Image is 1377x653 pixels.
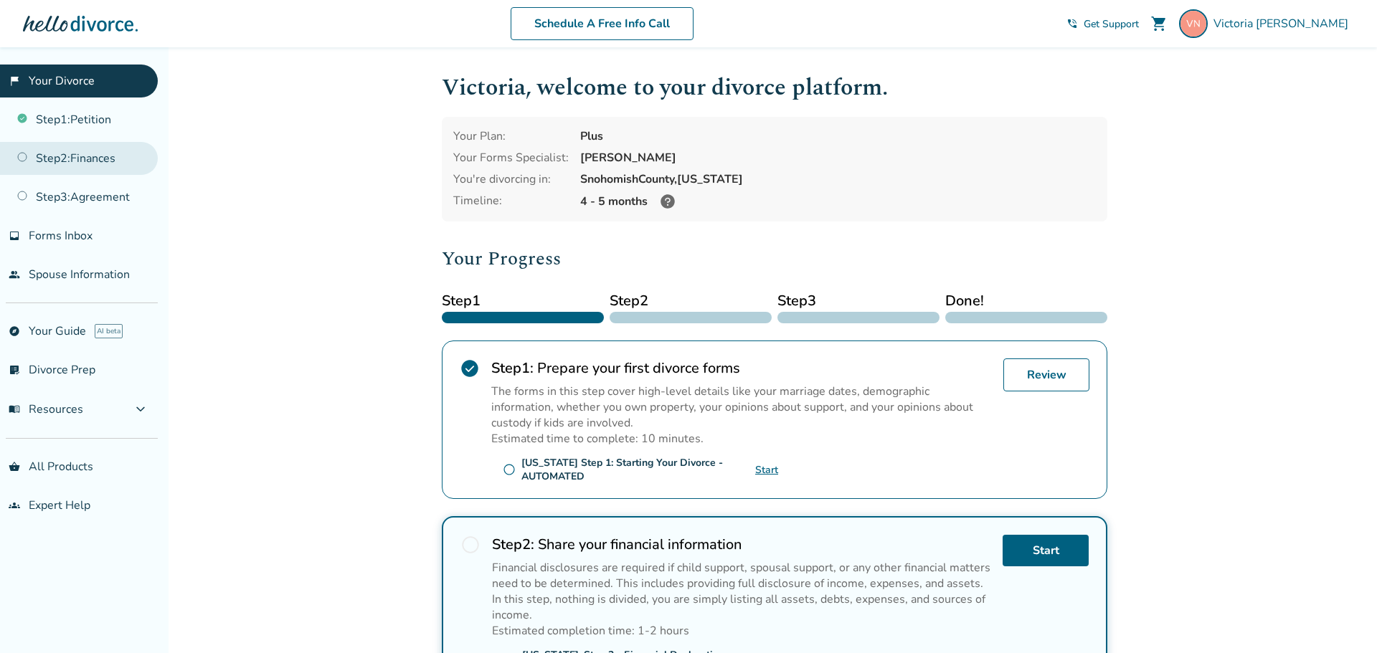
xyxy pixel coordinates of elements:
[492,591,991,623] p: In this step, nothing is divided, you are simply listing all assets, debts, expenses, and sources...
[460,535,481,555] span: radio_button_unchecked
[511,7,694,40] a: Schedule A Free Info Call
[503,463,516,476] span: radio_button_unchecked
[492,623,991,639] p: Estimated completion time: 1-2 hours
[9,401,83,417] span: Resources
[1150,15,1168,32] span: shopping_cart
[1179,9,1208,38] img: victoria.spearman.nunes@gmail.com
[945,290,1107,312] span: Done!
[491,358,534,378] strong: Step 1 :
[521,456,755,483] div: [US_STATE] Step 1: Starting Your Divorce - AUTOMATED
[580,171,1096,187] div: Snohomish County, [US_STATE]
[9,404,20,415] span: menu_book
[442,70,1107,105] h1: Victoria , welcome to your divorce platform.
[453,171,569,187] div: You're divorcing in:
[9,461,20,472] span: shopping_basket
[580,128,1096,144] div: Plus
[1066,17,1139,31] a: phone_in_talkGet Support
[453,150,569,166] div: Your Forms Specialist:
[9,75,20,87] span: flag_2
[9,269,20,280] span: people
[1003,535,1089,566] a: Start
[29,228,93,244] span: Forms Inbox
[1003,358,1089,391] a: Review
[9,325,20,337] span: explore
[442,290,604,312] span: Step 1
[491,358,992,378] h2: Prepare your first divorce forms
[492,560,991,591] p: Financial disclosures are required if child support, spousal support, or any other financial matt...
[95,324,123,338] span: AI beta
[1084,17,1139,31] span: Get Support
[9,500,20,511] span: groups
[453,193,569,210] div: Timeline:
[460,358,480,378] span: check_circle
[580,150,1096,166] div: [PERSON_NAME]
[755,463,778,477] a: Start
[580,193,1096,210] div: 4 - 5 months
[777,290,940,312] span: Step 3
[453,128,569,144] div: Your Plan:
[491,383,992,431] p: The forms in this step cover high-level details like your marriage dates, demographic information...
[9,364,20,376] span: list_alt_check
[1066,18,1078,29] span: phone_in_talk
[610,290,772,312] span: Step 2
[442,244,1107,273] h2: Your Progress
[491,431,992,447] p: Estimated time to complete: 10 minutes.
[492,535,534,554] strong: Step 2 :
[1213,16,1354,32] span: Victoria [PERSON_NAME]
[132,401,149,418] span: expand_more
[492,535,991,554] h2: Share your financial information
[9,230,20,242] span: inbox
